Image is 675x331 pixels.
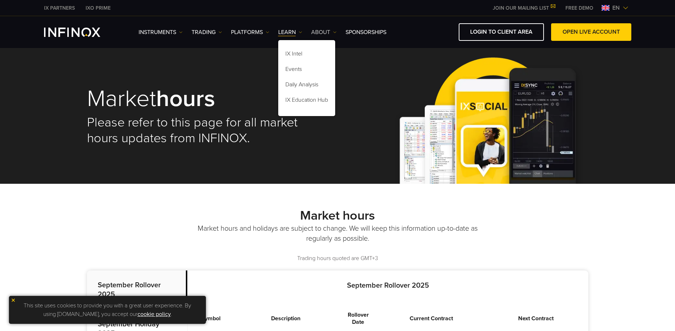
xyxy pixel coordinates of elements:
strong: September Rollover 2025 [98,281,161,299]
span: en [609,4,623,12]
a: SPONSORSHIPS [346,28,386,37]
strong: September Rollover 2025 [347,281,429,290]
a: Instruments [139,28,183,37]
a: TRADING [192,28,222,37]
a: PLATFORMS [231,28,269,37]
a: JOIN OUR MAILING LIST [487,5,560,11]
a: Daily Analysis [278,78,335,93]
p: Trading hours quoted are GMT+3 [87,254,588,263]
a: Learn [278,28,302,37]
a: OPEN LIVE ACCOUNT [551,23,631,41]
a: IX Education Hub [278,93,335,109]
h2: Please refer to this page for all market hours updates from INFINOX. [87,115,328,146]
a: INFINOX Logo [44,28,117,37]
strong: Market hours [300,208,375,223]
strong: hours [156,85,215,113]
a: ABOUT [311,28,337,37]
a: cookie policy [138,311,171,318]
a: LOGIN TO CLIENT AREA [459,23,544,41]
h1: Market [87,87,328,111]
a: INFINOX MENU [560,4,599,12]
a: INFINOX [80,4,116,12]
p: Market hours and holidays are subject to change. We will keep this information up-to-date as regu... [196,224,479,244]
p: This site uses cookies to provide you with a great user experience. By using [DOMAIN_NAME], you a... [13,299,202,320]
a: IX Intel [278,47,335,63]
a: INFINOX [39,4,80,12]
a: Events [278,63,335,78]
img: yellow close icon [11,298,16,303]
